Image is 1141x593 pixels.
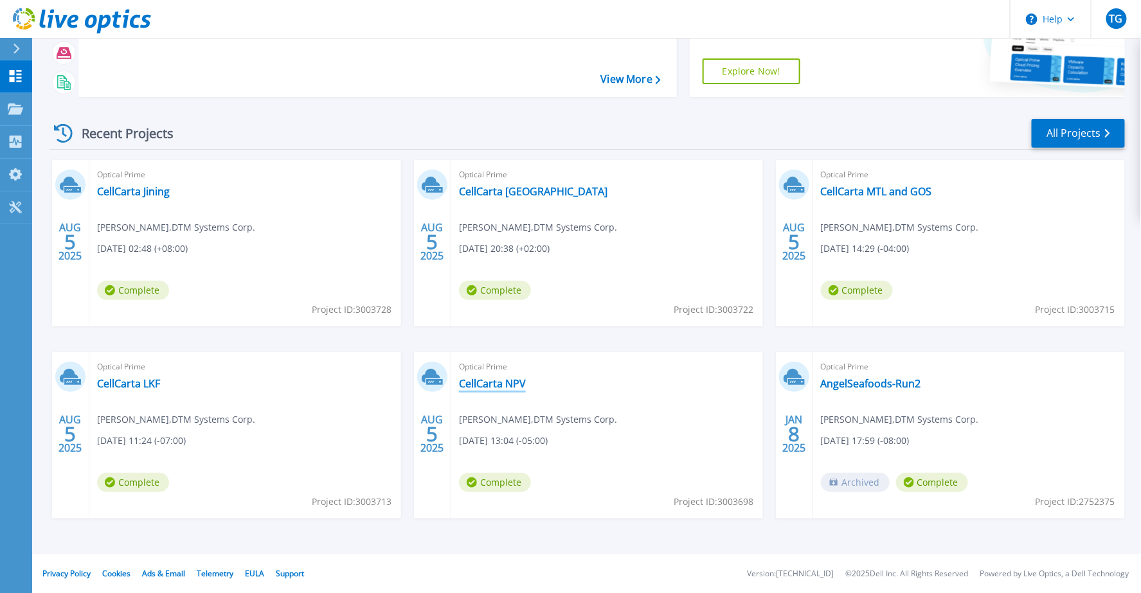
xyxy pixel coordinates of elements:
[97,220,255,235] span: [PERSON_NAME] , DTM Systems Corp.
[1036,495,1115,509] span: Project ID: 2752375
[788,236,800,247] span: 5
[821,360,1117,374] span: Optical Prime
[821,434,910,448] span: [DATE] 17:59 (-08:00)
[459,185,607,198] a: CellCarta [GEOGRAPHIC_DATA]
[97,360,393,374] span: Optical Prime
[782,411,806,457] div: JAN 2025
[459,281,531,300] span: Complete
[420,411,444,457] div: AUG 2025
[674,495,753,509] span: Project ID: 3003698
[97,185,170,198] a: CellCarta Jining
[97,168,393,182] span: Optical Prime
[459,473,531,492] span: Complete
[845,570,968,578] li: © 2025 Dell Inc. All Rights Reserved
[1110,13,1123,24] span: TG
[1032,119,1125,148] a: All Projects
[276,568,304,579] a: Support
[459,168,755,182] span: Optical Prime
[197,568,233,579] a: Telemetry
[97,473,169,492] span: Complete
[245,568,264,579] a: EULA
[420,218,444,265] div: AUG 2025
[459,220,617,235] span: [PERSON_NAME] , DTM Systems Corp.
[821,281,893,300] span: Complete
[459,412,617,427] span: [PERSON_NAME] , DTM Systems Corp.
[142,568,185,579] a: Ads & Email
[674,303,753,317] span: Project ID: 3003722
[782,218,806,265] div: AUG 2025
[102,568,130,579] a: Cookies
[97,434,186,448] span: [DATE] 11:24 (-07:00)
[821,473,890,492] span: Archived
[97,281,169,300] span: Complete
[821,412,979,427] span: [PERSON_NAME] , DTM Systems Corp.
[821,377,921,390] a: AngelSeafoods-Run2
[58,411,82,457] div: AUG 2025
[97,377,160,390] a: CellCarta LKF
[459,377,526,390] a: CellCarta NPV
[97,412,255,427] span: [PERSON_NAME] , DTM Systems Corp.
[97,242,188,256] span: [DATE] 02:48 (+08:00)
[426,429,438,439] span: 5
[747,570,834,578] li: Version: [TECHNICAL_ID]
[49,118,191,149] div: Recent Projects
[821,220,979,235] span: [PERSON_NAME] , DTM Systems Corp.
[64,429,76,439] span: 5
[1036,303,1115,317] span: Project ID: 3003715
[459,434,548,448] span: [DATE] 13:04 (-05:00)
[896,473,968,492] span: Complete
[980,570,1129,578] li: Powered by Live Optics, a Dell Technology
[821,242,910,256] span: [DATE] 14:29 (-04:00)
[601,73,661,85] a: View More
[821,185,932,198] a: CellCarta MTL and GOS
[42,568,91,579] a: Privacy Policy
[312,303,391,317] span: Project ID: 3003728
[703,58,800,84] a: Explore Now!
[312,495,391,509] span: Project ID: 3003713
[459,242,550,256] span: [DATE] 20:38 (+02:00)
[459,360,755,374] span: Optical Prime
[64,236,76,247] span: 5
[788,429,800,439] span: 8
[58,218,82,265] div: AUG 2025
[426,236,438,247] span: 5
[821,168,1117,182] span: Optical Prime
